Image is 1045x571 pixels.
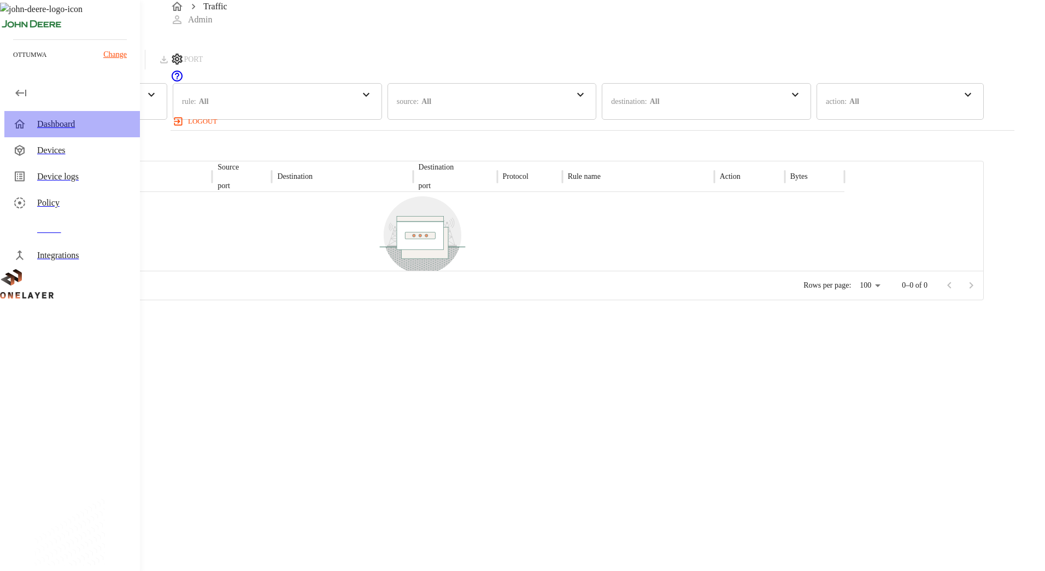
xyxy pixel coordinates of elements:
p: Rows per page: [803,280,851,291]
p: Admin [188,13,212,26]
p: Destination [419,162,454,173]
a: onelayer-support [171,75,184,84]
p: Protocol [503,171,529,182]
button: logout [171,113,221,130]
p: Source [218,162,239,173]
div: 100 [855,278,884,294]
a: logout [171,113,1014,130]
p: Destination [277,171,313,182]
p: Bytes [790,171,808,182]
span: Support Portal [171,75,184,84]
p: 0–0 of 0 [902,280,927,291]
p: Action [720,171,741,182]
p: port [419,180,454,191]
p: Rule name [568,171,601,182]
p: port [218,180,239,191]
